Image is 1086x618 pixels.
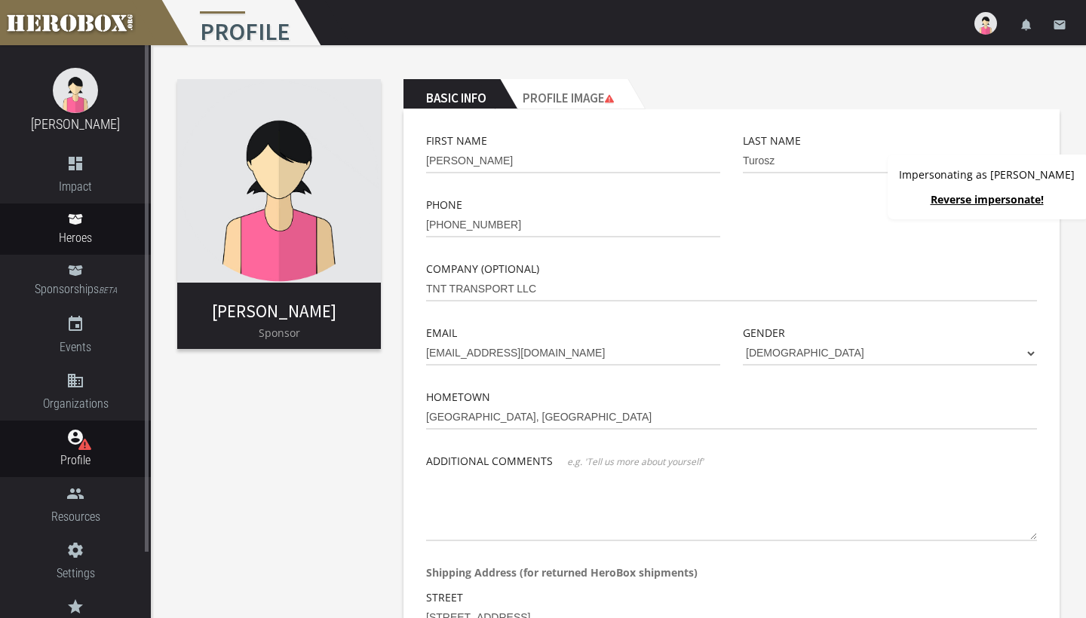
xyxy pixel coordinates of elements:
label: Email [426,324,457,341]
a: [PERSON_NAME] [31,116,120,132]
i: email [1053,18,1066,32]
input: 555-555-5555 [426,213,720,237]
img: female.jpg [53,68,98,113]
h2: Basic Info [403,79,500,109]
label: Additional Comments [426,452,553,470]
i: notifications [1020,18,1033,32]
label: Gender [743,324,785,341]
p: Impersonating as [PERSON_NAME] [899,166,1075,183]
i: account_circle [66,428,84,446]
p: Shipping Address (for returned HeroBox shipments) [426,564,1037,581]
label: Last Name [743,132,801,149]
label: Street [426,589,463,606]
img: female.jpg [177,79,381,283]
p: Sponsor [177,324,381,341]
small: BETA [99,286,117,295]
label: Hometown [426,388,490,405]
img: user-image [974,12,997,35]
label: First Name [426,132,487,149]
label: Company (optional) [426,260,539,277]
label: Phone [426,196,462,213]
a: [PERSON_NAME] [212,300,336,322]
a: Reverse impersonate! [931,192,1044,207]
h2: Profile Image [500,79,627,109]
span: e.g. 'Tell us more about yourself' [567,455,704,468]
